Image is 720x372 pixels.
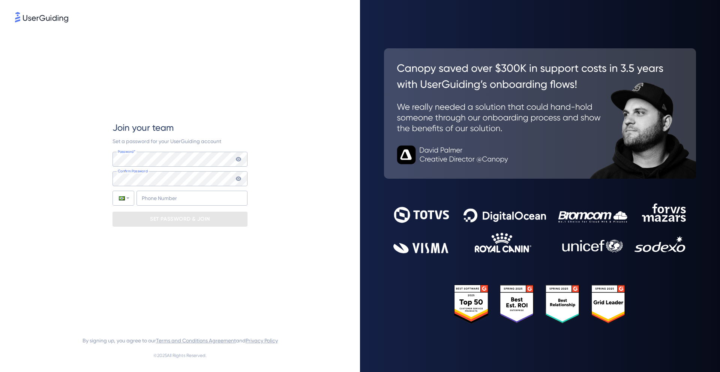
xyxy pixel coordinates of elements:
[246,338,278,344] a: Privacy Policy
[153,351,207,360] span: © 2025 All Rights Reserved.
[15,12,68,22] img: 8faab4ba6bc7696a72372aa768b0286c.svg
[113,191,134,205] div: Brazil: + 55
[393,203,687,253] img: 9302ce2ac39453076f5bc0f2f2ca889b.svg
[112,122,174,134] span: Join your team
[136,191,247,206] input: Phone Number
[112,138,221,144] span: Set a password for your UserGuiding account
[384,48,696,179] img: 26c0aa7c25a843aed4baddd2b5e0fa68.svg
[82,336,278,345] span: By signing up, you agree to our and
[454,285,626,324] img: 25303e33045975176eb484905ab012ff.svg
[156,338,236,344] a: Terms and Conditions Agreement
[150,213,210,225] p: SET PASSWORD & JOIN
